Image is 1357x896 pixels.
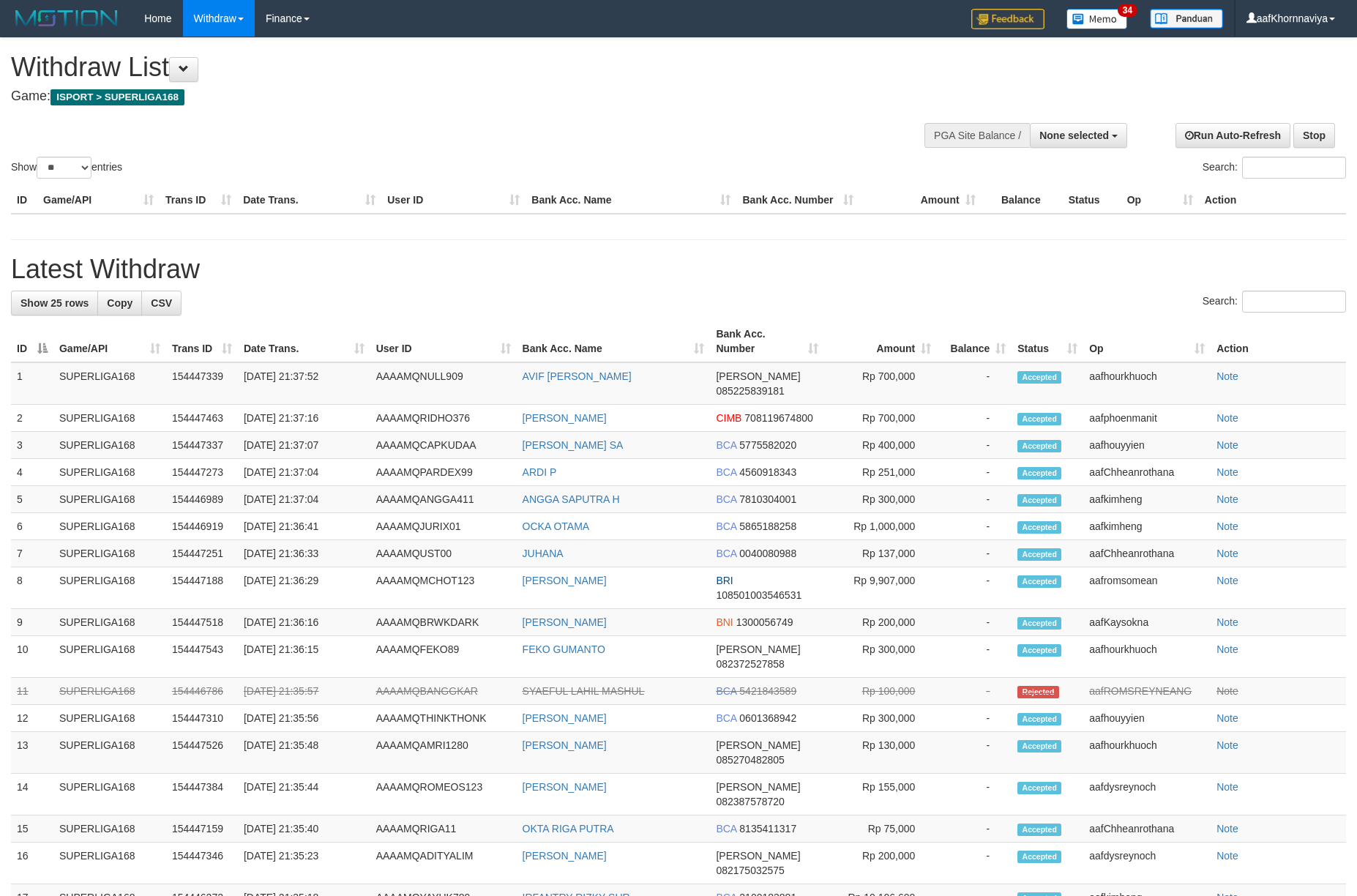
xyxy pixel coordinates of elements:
[53,321,166,362] th: Game/API: activate to sort column ascending
[166,405,238,432] td: 154447463
[166,843,238,884] td: 154447346
[166,609,238,636] td: 154447518
[53,567,166,609] td: SUPERLIGA168
[151,297,172,309] span: CSV
[1083,540,1211,567] td: aafChheanrothana
[238,486,370,513] td: [DATE] 21:37:04
[710,321,824,362] th: Bank Acc. Number: activate to sort column ascending
[716,616,733,628] span: BNI
[1017,494,1061,507] span: Accepted
[523,520,590,532] a: OCKA OTAMA
[381,187,526,214] th: User ID
[1017,782,1061,794] span: Accepted
[736,616,793,628] span: Copy 1300056749 to clipboard
[1017,824,1061,836] span: Accepted
[53,362,166,405] td: SUPERLIGA168
[11,843,53,884] td: 16
[166,362,238,405] td: 154447339
[523,412,607,424] a: [PERSON_NAME]
[824,405,937,432] td: Rp 700,000
[1083,405,1211,432] td: aafphoenmanit
[1017,617,1061,630] span: Accepted
[824,513,937,540] td: Rp 1,000,000
[238,405,370,432] td: [DATE] 21:37:16
[53,636,166,678] td: SUPERLIGA168
[824,321,937,362] th: Amount: activate to sort column ascending
[1083,362,1211,405] td: aafhourkhuoch
[11,157,122,179] label: Show entries
[37,187,160,214] th: Game/API
[238,815,370,843] td: [DATE] 21:35:40
[1083,486,1211,513] td: aafkimheng
[166,774,238,815] td: 154447384
[53,815,166,843] td: SUPERLIGA168
[370,405,517,432] td: AAAAMQRIDHO376
[370,432,517,459] td: AAAAMQCAPKUDAA
[238,843,370,884] td: [DATE] 21:35:23
[716,520,736,532] span: BCA
[1216,643,1238,655] a: Note
[53,540,166,567] td: SUPERLIGA168
[859,187,982,214] th: Amount
[523,739,607,751] a: [PERSON_NAME]
[11,540,53,567] td: 7
[937,843,1012,884] td: -
[1063,187,1121,214] th: Status
[370,678,517,705] td: AAAAMQBANGGKAR
[53,609,166,636] td: SUPERLIGA168
[97,291,142,316] a: Copy
[370,636,517,678] td: AAAAMQFEKO89
[11,187,37,214] th: ID
[11,609,53,636] td: 9
[744,412,812,424] span: Copy 708119674800 to clipboard
[166,321,238,362] th: Trans ID: activate to sort column ascending
[238,540,370,567] td: [DATE] 21:36:33
[716,439,736,451] span: BCA
[716,589,801,601] span: Copy 108501003546531 to clipboard
[937,636,1012,678] td: -
[716,754,784,766] span: Copy 085270482805 to clipboard
[11,513,53,540] td: 6
[11,291,98,316] a: Show 25 rows
[716,466,736,478] span: BCA
[824,636,937,678] td: Rp 300,000
[166,732,238,774] td: 154447526
[53,432,166,459] td: SUPERLIGA168
[523,466,557,478] a: ARDI P
[739,520,796,532] span: Copy 5865188258 to clipboard
[1175,123,1290,148] a: Run Auto-Refresh
[1211,321,1346,362] th: Action
[937,567,1012,609] td: -
[370,321,517,362] th: User ID: activate to sort column ascending
[11,732,53,774] td: 13
[1083,636,1211,678] td: aafhourkhuoch
[11,815,53,843] td: 15
[937,362,1012,405] td: -
[739,712,796,724] span: Copy 0601368942 to clipboard
[166,540,238,567] td: 154447251
[1083,513,1211,540] td: aafkimheng
[937,732,1012,774] td: -
[1083,732,1211,774] td: aafhourkhuoch
[716,796,784,807] span: Copy 082387578720 to clipboard
[11,405,53,432] td: 2
[523,850,607,862] a: [PERSON_NAME]
[370,486,517,513] td: AAAAMQANGGA411
[11,255,1346,284] h1: Latest Withdraw
[523,643,605,655] a: FEKO GUMANTO
[1083,459,1211,486] td: aafChheanrothana
[11,486,53,513] td: 5
[370,540,517,567] td: AAAAMQUST00
[11,7,122,29] img: MOTION_logo.png
[739,823,796,835] span: Copy 8135411317 to clipboard
[1083,321,1211,362] th: Op: activate to sort column ascending
[370,362,517,405] td: AAAAMQNULL909
[160,187,237,214] th: Trans ID
[824,432,937,459] td: Rp 400,000
[166,567,238,609] td: 154447188
[1017,686,1058,698] span: Rejected
[238,432,370,459] td: [DATE] 21:37:07
[824,705,937,732] td: Rp 300,000
[739,439,796,451] span: Copy 5775582020 to clipboard
[739,548,796,559] span: Copy 0040080988 to clipboard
